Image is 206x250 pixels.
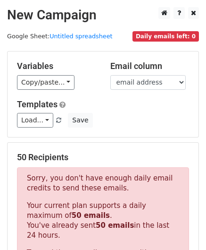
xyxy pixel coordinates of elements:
p: Sorry, you don't have enough daily email credits to send these emails. [27,173,179,193]
h2: New Campaign [7,7,199,23]
button: Save [68,113,92,128]
h5: 50 Recipients [17,152,189,163]
p: Your current plan supports a daily maximum of . You've already sent in the last 24 hours. [27,201,179,241]
h5: Variables [17,61,96,71]
a: Copy/paste... [17,75,74,90]
h5: Email column [110,61,190,71]
a: Untitled spreadsheet [49,33,112,40]
small: Google Sheet: [7,33,113,40]
span: Daily emails left: 0 [132,31,199,42]
a: Templates [17,99,58,109]
a: Daily emails left: 0 [132,33,199,40]
strong: 50 emails [72,211,110,220]
strong: 50 emails [96,221,134,230]
a: Load... [17,113,53,128]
